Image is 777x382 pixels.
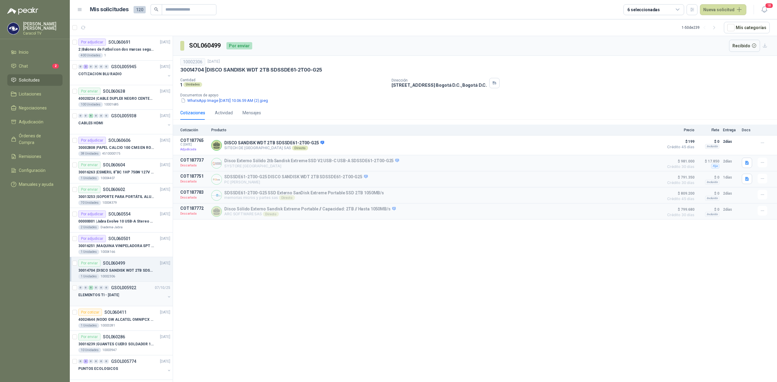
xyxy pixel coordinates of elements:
[100,323,115,328] p: 10003281
[180,174,208,179] p: COT187751
[100,176,115,181] p: 10004407
[78,39,106,46] div: Por adjudicar
[160,359,170,364] p: [DATE]
[224,164,399,168] p: SYSTORE [GEOGRAPHIC_DATA]
[664,206,694,213] span: $ 799.680
[108,212,131,216] p: SOL060554
[83,286,88,290] div: 0
[19,63,28,69] span: Chat
[78,292,119,298] p: ELEMENTOS TI - [DATE]
[78,225,99,230] div: 2 Unidades
[212,174,222,184] img: Company Logo
[160,187,170,193] p: [DATE]
[160,138,170,143] p: [DATE]
[99,286,103,290] div: 0
[78,161,100,169] div: Por enviar
[263,212,279,216] div: Directo
[102,200,117,205] p: 10004379
[183,82,202,87] div: Unidades
[78,333,100,340] div: Por enviar
[160,236,170,242] p: [DATE]
[664,174,694,181] span: $ 791.350
[180,211,208,217] p: Descartada
[279,195,295,200] div: Directo
[78,359,83,364] div: 0
[664,165,694,169] span: Crédito 30 días
[78,323,99,328] div: 1 Unidades
[155,285,170,291] p: 07/10/25
[78,112,171,132] a: 0 0 6 0 0 0 GSOL005938[DATE] CABLES HDMI
[160,64,170,70] p: [DATE]
[78,243,154,249] p: 30016251 | MAQUINA VINIPELADORA SPT M 10 – 50
[160,211,170,217] p: [DATE]
[70,233,173,257] a: Por adjudicarSOL060501[DATE] 30016251 |MAQUINA VINIPELADORA SPT M 10 – 501 Unidades10004166
[134,6,146,13] span: 120
[224,206,396,212] p: Disco Sólido Externo Sandisk Extreme Portable // Capacidad: 2TB // Hasta 1050MB/s
[19,119,43,125] span: Adjudicación
[160,310,170,315] p: [DATE]
[19,49,29,55] span: Inicio
[94,114,98,118] div: 0
[160,89,170,94] p: [DATE]
[19,167,46,174] span: Configuración
[89,359,93,364] div: 0
[111,114,136,118] p: GSOL005938
[224,174,368,180] p: SDSSDE61-2T00-G25 DISCO SANDISK WDT 2TB SDSSDE61-2T00-G25
[78,366,118,372] p: PUNTOS ECOLOGICOS
[89,286,93,290] div: 5
[100,274,115,279] p: 10002306
[700,4,746,15] button: Nueva solicitud
[104,53,106,58] p: 1
[180,158,208,163] p: COT187737
[224,195,384,200] p: memorias micros y partes sas
[78,71,122,77] p: COTIZACION BLU RADIO
[224,140,324,146] p: DISCO SANDISK WDT 2TB SDSSDE61-2T00-G25
[78,210,106,218] div: Por adjudicar
[19,77,40,83] span: Solicitudes
[83,359,88,364] div: 3
[94,65,98,69] div: 0
[70,36,173,61] a: Por adjudicarSOL060691[DATE] 2 |Balones de Futbol con dos marcas segun adjunto. Adjuntar cotizaci...
[70,306,173,331] a: Por cotizarSOL060411[DATE] 40024644 |NODO GW ALCATEL OMNIPCX ENTERPRISE SIP1 Unidades10003281
[103,163,125,167] p: SOL060604
[7,46,63,58] a: Inicio
[212,158,222,168] img: Company Logo
[111,286,136,290] p: GSOL005922
[724,22,770,33] button: Mís categorías
[208,59,220,65] p: [DATE]
[211,128,660,132] p: Producto
[180,138,208,143] p: COT187765
[224,180,368,184] p: PC [PERSON_NAME]
[78,96,154,102] p: 40020224 | CABLE DUPLEX NEGRO CENTELSA 2X12 (COLOR NEGRO)
[99,359,103,364] div: 0
[99,65,103,69] div: 0
[7,60,63,72] a: Chat2
[180,206,208,211] p: COT187772
[78,186,100,193] div: Por enviar
[160,162,170,168] p: [DATE]
[664,145,694,149] span: Crédito 45 días
[664,181,694,185] span: Crédito 30 días
[23,22,63,30] p: [PERSON_NAME] [PERSON_NAME]
[723,206,738,213] p: 2 días
[154,7,158,12] span: search
[705,196,719,201] div: Incluido
[180,128,208,132] p: Cotización
[723,138,738,145] p: 2 días
[723,174,738,181] p: 1 días
[78,63,171,82] a: 0 2 0 0 0 0 GSOL005945[DATE] COTIZACION BLU RADIO
[705,180,719,185] div: Incluido
[7,165,63,176] a: Configuración
[108,40,131,44] p: SOL060691
[7,74,63,86] a: Solicitudes
[104,114,109,118] div: 0
[104,310,127,314] p: SOL060411
[78,268,154,273] p: 30014704 | DISCO SANDISK WDT 2TB SDSSDE61-2T00-G25
[78,250,99,254] div: 1 Unidades
[224,190,384,195] p: SDSSDE61-2T00-G25 SSD Externo SanDisk Extreme Portable SSD 2TB 1050MB/s
[78,65,83,69] div: 0
[78,348,101,353] div: 10 Unidades
[70,208,173,233] a: Por adjudicarSOL060554[DATE] 00000001 |Jabra Evolve 10 USB-A Stereo HSC2002 UnidadesDiadema-Jabra
[180,58,205,65] div: 10002306
[224,146,324,150] p: SITECH DE [GEOGRAPHIC_DATA] SAS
